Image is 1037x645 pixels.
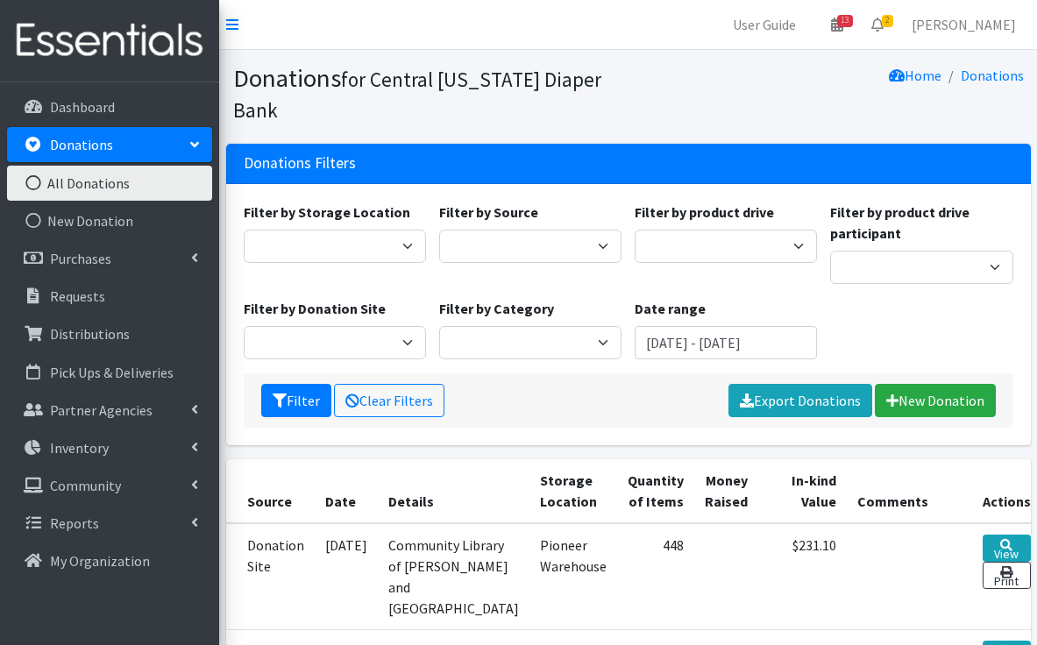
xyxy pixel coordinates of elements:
a: [PERSON_NAME] [898,7,1030,42]
td: [DATE] [315,523,378,630]
p: Pick Ups & Deliveries [50,364,174,381]
h1: Donations [233,63,622,124]
p: Donations [50,136,113,153]
label: Filter by Storage Location [244,202,410,223]
a: Inventory [7,430,212,465]
th: Date [315,459,378,523]
p: Requests [50,287,105,305]
td: 448 [617,523,694,630]
span: 13 [837,15,853,27]
input: January 1, 2011 - December 31, 2011 [635,326,817,359]
label: Filter by product drive participant [830,202,1012,244]
label: Filter by Source [439,202,538,223]
a: Clear Filters [334,384,444,417]
a: Partner Agencies [7,393,212,428]
a: Print [983,562,1031,589]
a: Dashboard [7,89,212,124]
a: Home [889,67,941,84]
a: Community [7,468,212,503]
a: User Guide [719,7,810,42]
h3: Donations Filters [244,154,356,173]
a: New Donation [875,384,996,417]
p: Community [50,477,121,494]
th: Comments [847,459,972,523]
th: Money Raised [694,459,758,523]
a: New Donation [7,203,212,238]
p: Distributions [50,325,130,343]
a: Requests [7,279,212,314]
th: Details [378,459,529,523]
a: Purchases [7,241,212,276]
img: HumanEssentials [7,11,212,70]
a: My Organization [7,543,212,578]
p: Purchases [50,250,111,267]
label: Filter by Donation Site [244,298,386,319]
a: Donations [961,67,1024,84]
a: Export Donations [728,384,872,417]
p: Inventory [50,439,109,457]
p: My Organization [50,552,150,570]
a: Reports [7,506,212,541]
th: In-kind Value [758,459,847,523]
td: Donation Site [226,523,315,630]
small: for Central [US_STATE] Diaper Bank [233,67,601,123]
a: 13 [817,7,857,42]
a: All Donations [7,166,212,201]
a: View [983,535,1031,562]
label: Date range [635,298,706,319]
td: Community Library of [PERSON_NAME] and [GEOGRAPHIC_DATA] [378,523,529,630]
th: Storage Location [529,459,617,523]
p: Dashboard [50,98,115,116]
p: Partner Agencies [50,401,153,419]
th: Source [226,459,315,523]
p: Reports [50,514,99,532]
td: Pioneer Warehouse [529,523,617,630]
button: Filter [261,384,331,417]
a: Distributions [7,316,212,351]
span: 2 [882,15,893,27]
label: Filter by Category [439,298,554,319]
label: Filter by product drive [635,202,774,223]
th: Quantity of Items [617,459,694,523]
td: $231.10 [758,523,847,630]
a: Pick Ups & Deliveries [7,355,212,390]
a: Donations [7,127,212,162]
a: 2 [857,7,898,42]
